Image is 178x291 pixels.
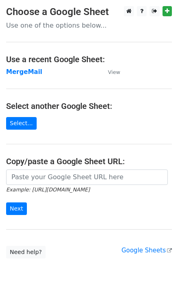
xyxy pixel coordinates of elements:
input: Next [6,202,27,215]
a: Select... [6,117,37,130]
h4: Use a recent Google Sheet: [6,54,172,64]
a: Google Sheets [121,247,172,254]
a: Need help? [6,246,46,258]
a: View [100,68,120,76]
p: Use one of the options below... [6,21,172,30]
a: MergeMail [6,68,42,76]
input: Paste your Google Sheet URL here [6,169,168,185]
h4: Select another Google Sheet: [6,101,172,111]
h4: Copy/paste a Google Sheet URL: [6,156,172,166]
small: Example: [URL][DOMAIN_NAME] [6,187,90,193]
small: View [108,69,120,75]
h3: Choose a Google Sheet [6,6,172,18]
